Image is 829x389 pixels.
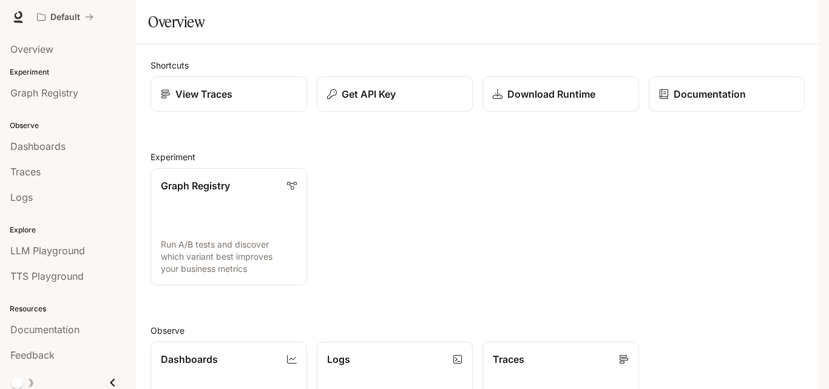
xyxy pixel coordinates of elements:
[482,76,639,112] a: Download Runtime
[342,87,396,101] p: Get API Key
[161,352,218,367] p: Dashboards
[151,151,805,163] h2: Experiment
[507,87,595,101] p: Download Runtime
[161,238,297,275] p: Run A/B tests and discover which variant best improves your business metrics
[649,76,805,112] a: Documentation
[148,10,205,34] h1: Overview
[151,324,805,337] h2: Observe
[151,76,307,112] a: View Traces
[151,59,805,72] h2: Shortcuts
[161,178,230,193] p: Graph Registry
[317,76,473,112] button: Get API Key
[493,352,524,367] p: Traces
[151,168,307,285] a: Graph RegistryRun A/B tests and discover which variant best improves your business metrics
[32,5,99,29] button: All workspaces
[327,352,350,367] p: Logs
[175,87,232,101] p: View Traces
[674,87,746,101] p: Documentation
[50,12,80,22] p: Default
